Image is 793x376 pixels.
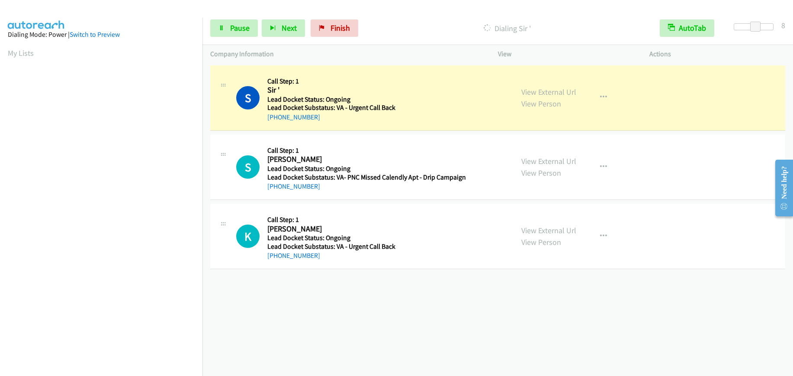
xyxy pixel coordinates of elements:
[267,173,466,182] h5: Lead Docket Substatus: VA- PNC Missed Calendly Apt - Drip Campaign
[331,23,350,33] span: Finish
[236,155,260,179] div: The call is yet to be attempted
[521,156,576,166] a: View External Url
[267,242,463,251] h5: Lead Docket Substatus: VA - Urgent Call Back
[282,23,297,33] span: Next
[236,86,260,109] h1: S
[236,155,260,179] h1: S
[236,225,260,248] h1: K
[521,99,561,109] a: View Person
[70,30,120,39] a: Switch to Preview
[267,164,466,173] h5: Lead Docket Status: Ongoing
[267,113,320,121] a: [PHONE_NUMBER]
[267,103,463,112] h5: Lead Docket Substatus: VA - Urgent Call Back
[267,85,463,95] h2: Sir '
[8,29,195,40] div: Dialing Mode: Power |
[210,49,482,59] p: Company Information
[262,19,305,37] button: Next
[521,168,561,178] a: View Person
[521,87,576,97] a: View External Url
[8,48,34,58] a: My Lists
[267,77,463,86] h5: Call Step: 1
[210,19,258,37] a: Pause
[267,251,320,260] a: [PHONE_NUMBER]
[267,154,463,164] h2: [PERSON_NAME]
[649,49,785,59] p: Actions
[236,225,260,248] div: The call is yet to be attempted
[267,146,466,155] h5: Call Step: 1
[521,237,561,247] a: View Person
[781,19,785,31] div: 8
[370,22,644,34] p: Dialing Sir '
[267,215,463,224] h5: Call Step: 1
[267,95,463,104] h5: Lead Docket Status: Ongoing
[267,224,463,234] h2: [PERSON_NAME]
[660,19,714,37] button: AutoTab
[230,23,250,33] span: Pause
[267,234,463,242] h5: Lead Docket Status: Ongoing
[521,225,576,235] a: View External Url
[498,49,634,59] p: View
[311,19,358,37] a: Finish
[768,154,793,222] iframe: Resource Center
[267,182,320,190] a: [PHONE_NUMBER]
